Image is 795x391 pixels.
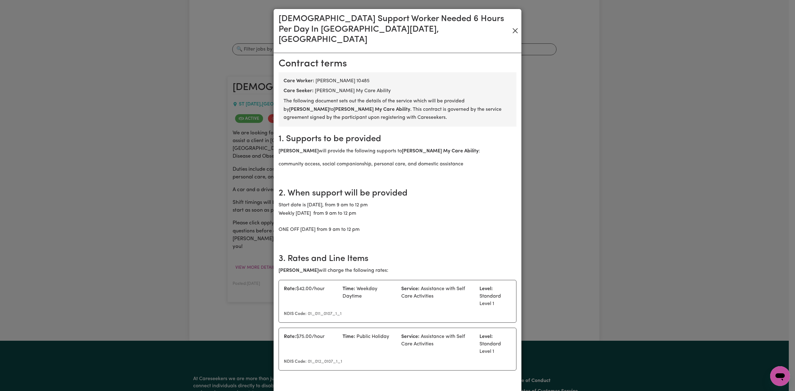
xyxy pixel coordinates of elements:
div: Public Holiday [339,333,397,355]
b: [PERSON_NAME] My Care Ability [334,107,410,112]
b: Care Worker: [284,79,314,83]
strong: Time: [343,334,355,339]
div: Weekday Daytime [339,285,397,308]
strong: Service: [401,334,420,339]
div: [PERSON_NAME] 10485 [284,77,511,85]
div: Assistance with Self Care Activities [397,333,476,355]
b: [PERSON_NAME] [289,107,329,112]
p: The following document sets out the details of the service which will be provided by to . This co... [284,97,511,122]
p: will provide the following supports to : [279,147,516,155]
div: [PERSON_NAME] My Care Ability [284,87,511,95]
strong: Level: [479,286,493,291]
small: 01_012_0107_1_1 [284,359,342,364]
button: Close [511,26,519,36]
b: [PERSON_NAME] [279,268,319,273]
strong: NDIS Code: [284,312,307,316]
strong: Time: [343,286,355,291]
iframe: Button to launch messaging window [770,366,790,386]
p: Start date is [DATE], from 9 am to 12 pm Weekly [DATE] from 9 am to 12 pm ONE OFF [DATE] from 9 a... [279,201,516,234]
div: Standard Level 1 [476,333,515,355]
b: Care Seeker: [284,88,314,93]
h2: 2. When support will be provided [279,188,516,199]
strong: Service: [401,286,420,291]
p: will charge the following rates: [279,267,516,275]
div: Assistance with Self Care Activities [397,285,476,308]
div: Standard Level 1 [476,285,515,308]
h2: Contract terms [279,58,516,70]
strong: Rate: [284,286,296,291]
div: $ 42.00 /hour [280,285,339,308]
b: [PERSON_NAME] My Care Ability [402,149,479,154]
strong: Rate: [284,334,296,339]
small: 01_011_0107_1_1 [284,312,342,316]
h2: 3. Rates and Line Items [279,254,516,264]
p: community access, social companionship, personal care, and domestic assistance [279,160,516,168]
strong: Level: [479,334,493,339]
div: $ 75.00 /hour [280,333,339,355]
b: [PERSON_NAME] [279,149,319,154]
h3: [DEMOGRAPHIC_DATA] Support Worker Needed 6 Hours Per Day In [GEOGRAPHIC_DATA][DATE], [GEOGRAPHIC_... [279,14,511,45]
strong: NDIS Code: [284,359,307,364]
h2: 1. Supports to be provided [279,134,516,145]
